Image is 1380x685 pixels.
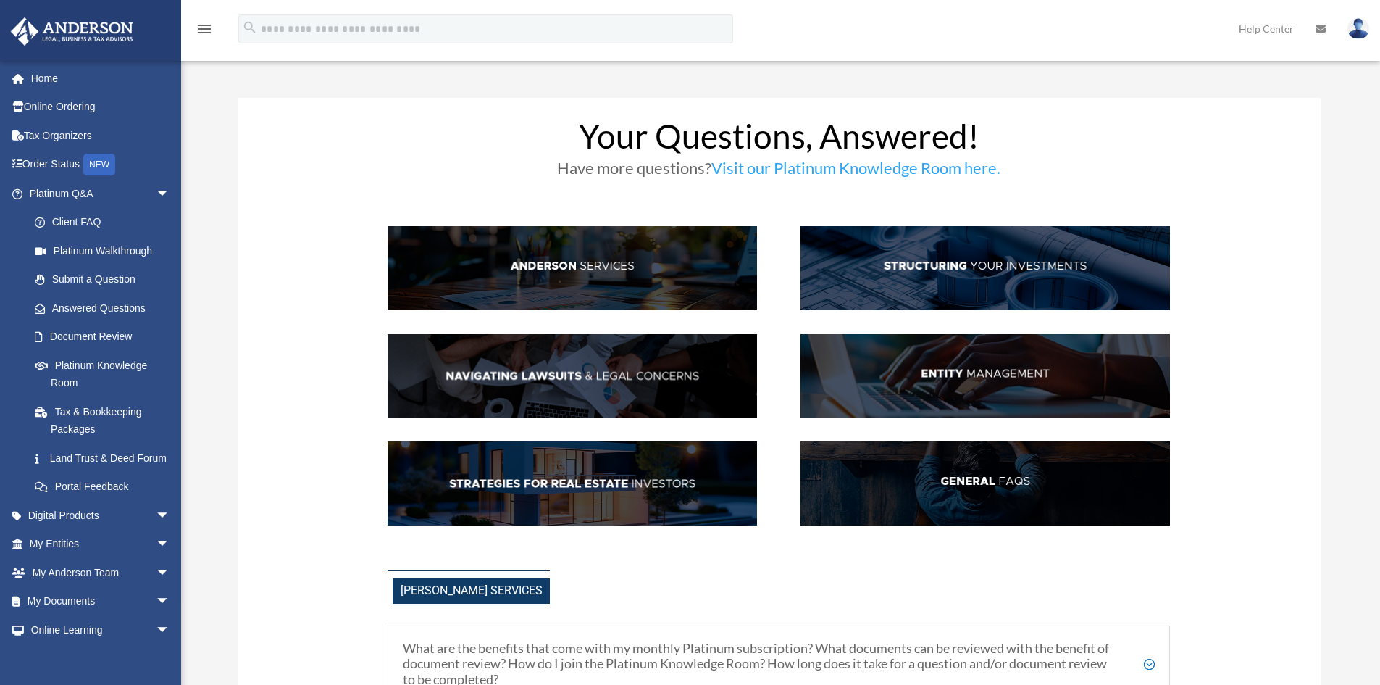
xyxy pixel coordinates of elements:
a: Document Review [20,323,192,352]
span: [PERSON_NAME] Services [393,578,550,604]
a: Tax & Bookkeeping Packages [20,397,192,444]
span: arrow_drop_down [156,530,185,560]
a: Portal Feedback [20,473,192,502]
a: Platinum Knowledge Room [20,351,192,397]
span: arrow_drop_down [156,501,185,531]
a: Answered Questions [20,294,192,323]
img: GenFAQ_hdr [800,441,1170,526]
span: arrow_drop_down [156,615,185,645]
a: menu [196,25,213,38]
img: StratsRE_hdr [388,441,757,526]
img: EntManag_hdr [800,334,1170,418]
a: My Documentsarrow_drop_down [10,587,192,616]
a: Home [10,64,192,93]
a: Online Ordering [10,93,192,122]
a: Platinum Walkthrough [20,236,192,265]
span: arrow_drop_down [156,179,185,209]
img: StructInv_hdr [800,226,1170,310]
a: Tax Organizers [10,121,192,150]
h1: Your Questions, Answered! [388,120,1170,160]
img: User Pic [1347,18,1369,39]
a: Platinum Q&Aarrow_drop_down [10,179,192,208]
a: Land Trust & Deed Forum [20,444,192,473]
span: arrow_drop_down [156,558,185,588]
a: Online Learningarrow_drop_down [10,615,192,644]
img: Anderson Advisors Platinum Portal [7,17,138,46]
a: My Anderson Teamarrow_drop_down [10,558,192,587]
a: Order StatusNEW [10,150,192,180]
i: search [242,20,258,36]
i: menu [196,20,213,38]
a: Digital Productsarrow_drop_down [10,501,192,530]
h3: Have more questions? [388,160,1170,183]
img: AndServ_hdr [388,226,757,310]
span: arrow_drop_down [156,587,185,617]
a: Visit our Platinum Knowledge Room here. [711,158,1000,185]
a: My Entitiesarrow_drop_down [10,530,192,559]
div: NEW [83,154,115,175]
a: Submit a Question [20,265,192,294]
a: Client FAQ [20,208,185,237]
img: NavLaw_hdr [388,334,757,418]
